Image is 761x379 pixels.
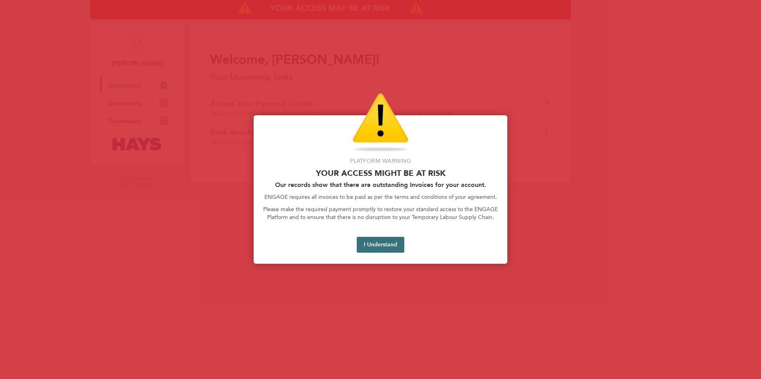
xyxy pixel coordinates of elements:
[263,181,498,189] h2: Our records show that there are outstanding Invoices for your account.
[263,168,498,178] p: Your access might be at risk
[263,193,498,201] p: ENGAGE requires all invoices to be paid as per the terms and conditions of your agreement.
[254,115,507,264] div: Access At Risk
[352,93,409,152] img: Warning Icon
[263,206,498,221] p: Please make the required payment promptly to restore your standard access to the ENGAGE Platform ...
[263,157,498,165] p: Platform Warning
[357,237,404,253] button: I Understand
